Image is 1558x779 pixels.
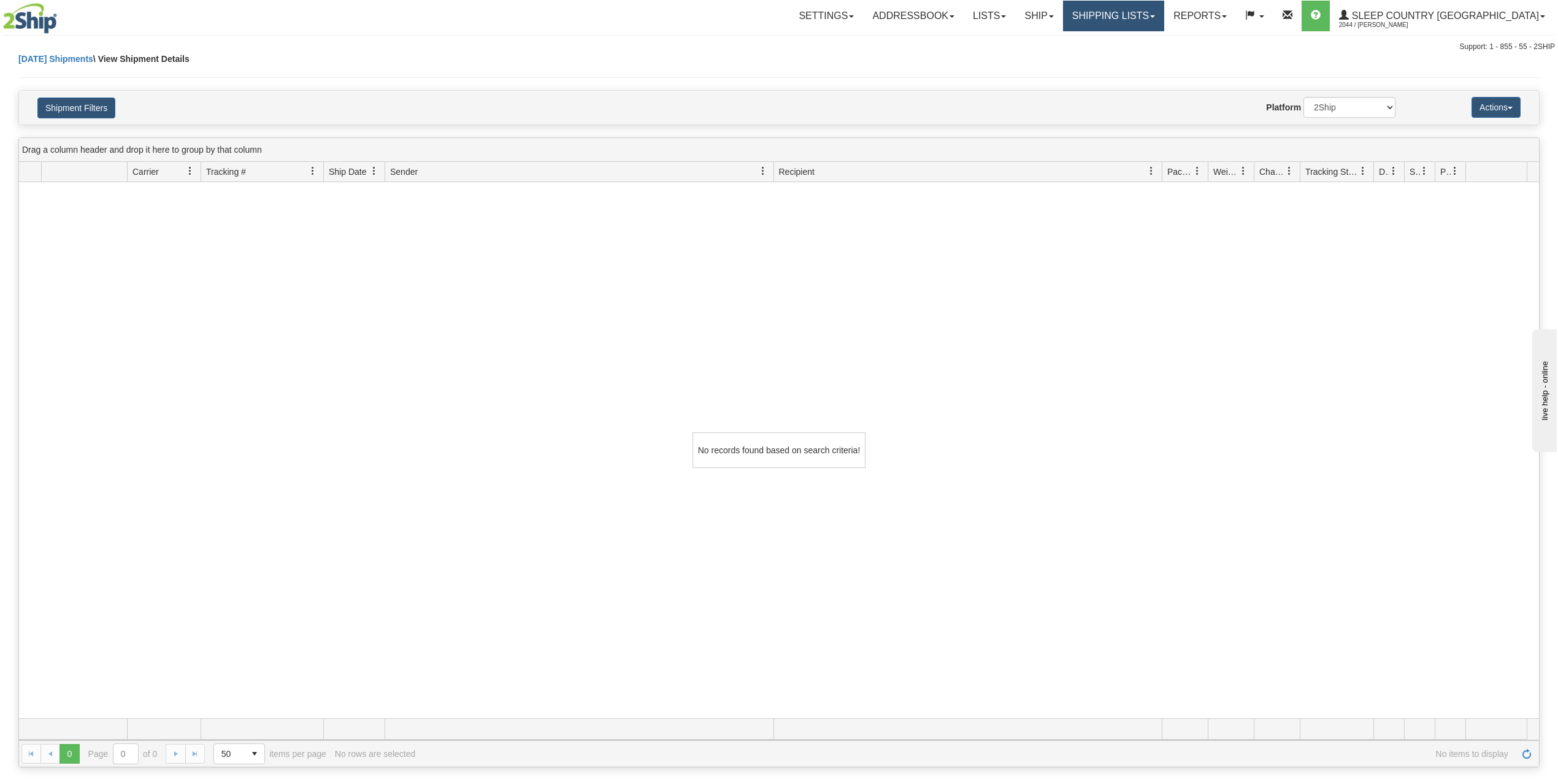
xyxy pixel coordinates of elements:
a: Sleep Country [GEOGRAPHIC_DATA] 2044 / [PERSON_NAME] [1330,1,1554,31]
span: Page 0 [59,744,79,764]
span: Tracking Status [1305,166,1359,178]
span: Charge [1259,166,1285,178]
div: No rows are selected [335,749,416,759]
a: Charge filter column settings [1279,161,1300,182]
div: grid grouping header [19,138,1539,162]
span: Pickup Status [1440,166,1451,178]
span: Shipment Issues [1410,166,1420,178]
span: Tracking # [206,166,246,178]
div: Support: 1 - 855 - 55 - 2SHIP [3,42,1555,52]
span: Ship Date [329,166,366,178]
div: live help - online [9,10,113,20]
a: Weight filter column settings [1233,161,1254,182]
a: Ship Date filter column settings [364,161,385,182]
a: Reports [1164,1,1236,31]
button: Actions [1472,97,1521,118]
span: Page sizes drop down [213,743,265,764]
a: Lists [964,1,1015,31]
a: [DATE] Shipments [18,54,93,64]
span: 2044 / [PERSON_NAME] [1339,19,1431,31]
button: Shipment Filters [37,98,115,118]
span: Packages [1167,166,1193,178]
span: Delivery Status [1379,166,1389,178]
a: Ship [1015,1,1062,31]
a: Tracking # filter column settings [302,161,323,182]
span: Page of 0 [88,743,158,764]
a: Recipient filter column settings [1141,161,1162,182]
a: Refresh [1517,744,1537,764]
a: Pickup Status filter column settings [1445,161,1465,182]
span: Sleep Country [GEOGRAPHIC_DATA] [1349,10,1539,21]
a: Sender filter column settings [753,161,773,182]
a: Carrier filter column settings [180,161,201,182]
span: Recipient [779,166,815,178]
span: select [245,744,264,764]
a: Packages filter column settings [1187,161,1208,182]
a: Shipping lists [1063,1,1164,31]
span: items per page [213,743,326,764]
a: Tracking Status filter column settings [1353,161,1373,182]
iframe: chat widget [1530,327,1557,452]
a: Delivery Status filter column settings [1383,161,1404,182]
a: Addressbook [863,1,964,31]
span: Sender [390,166,418,178]
a: Shipment Issues filter column settings [1414,161,1435,182]
div: No records found based on search criteria! [693,432,865,468]
img: logo2044.jpg [3,3,57,34]
span: No items to display [424,749,1508,759]
a: Settings [789,1,863,31]
span: 50 [221,748,237,760]
span: \ View Shipment Details [93,54,190,64]
span: Carrier [132,166,159,178]
label: Platform [1266,101,1301,113]
span: Weight [1213,166,1239,178]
